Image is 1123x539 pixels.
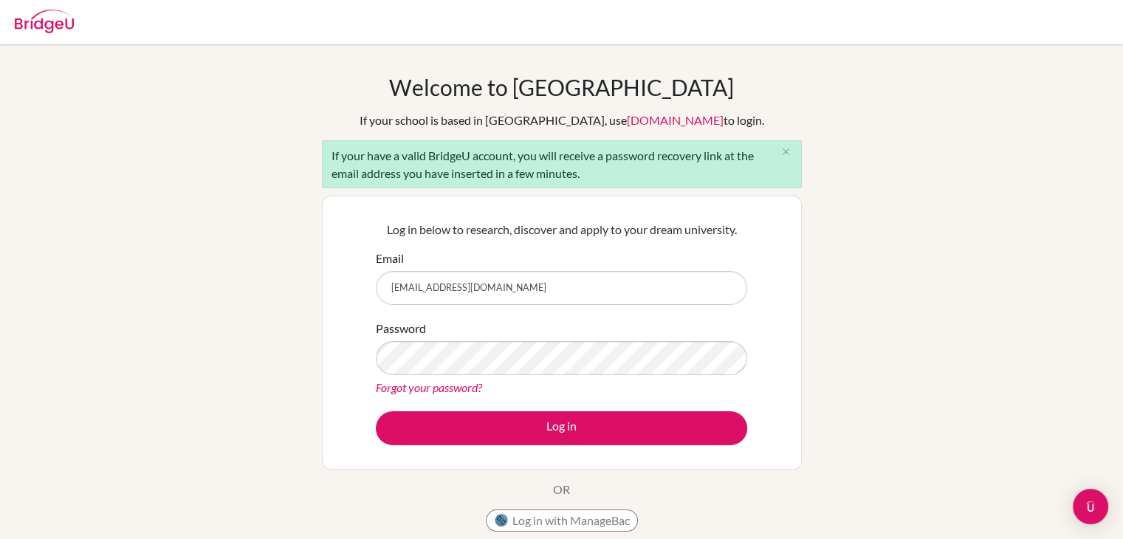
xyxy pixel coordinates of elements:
button: Close [772,141,801,163]
button: Log in [376,411,747,445]
p: Log in below to research, discover and apply to your dream university. [376,221,747,238]
p: OR [553,481,570,498]
label: Email [376,250,404,267]
div: If your school is based in [GEOGRAPHIC_DATA], use to login. [360,111,764,129]
div: If your have a valid BridgeU account, you will receive a password recovery link at the email addr... [322,140,802,188]
a: Forgot your password? [376,380,482,394]
h1: Welcome to [GEOGRAPHIC_DATA] [389,74,734,100]
i: close [780,146,791,157]
button: Log in with ManageBac [486,509,638,532]
div: Open Intercom Messenger [1073,489,1108,524]
a: [DOMAIN_NAME] [627,113,724,127]
img: Bridge-U [15,10,74,33]
label: Password [376,320,426,337]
